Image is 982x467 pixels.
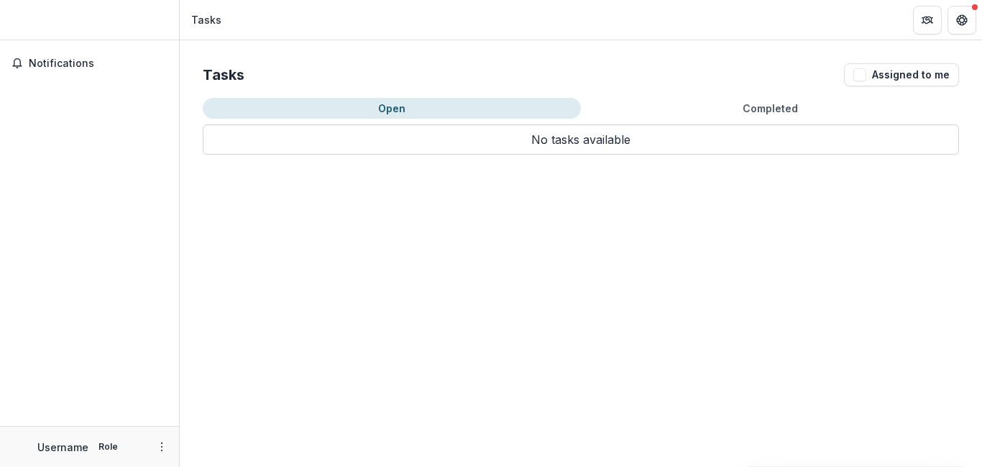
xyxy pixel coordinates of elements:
[29,58,168,70] span: Notifications
[947,6,976,35] button: Get Help
[37,440,88,455] p: Username
[913,6,942,35] button: Partners
[203,124,959,155] p: No tasks available
[203,66,244,83] h2: Tasks
[153,438,170,455] button: More
[94,440,122,453] p: Role
[203,98,581,119] button: Open
[185,9,227,30] nav: breadcrumb
[191,12,221,27] div: Tasks
[844,63,959,86] button: Assigned to me
[581,98,959,119] button: Completed
[6,52,173,75] button: Notifications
